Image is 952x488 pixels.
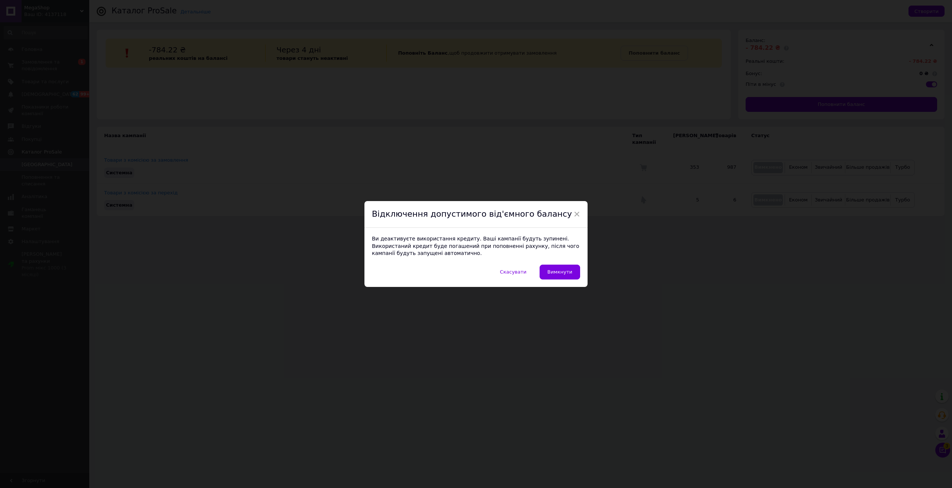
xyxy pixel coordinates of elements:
button: Вимкнути [540,265,580,279]
span: Відключення допустимого від'ємного балансу [372,209,572,219]
button: Скасувати [492,265,534,279]
span: Скасувати [500,269,526,275]
span: Вимкнути [547,269,572,275]
div: Ви деактивуєте використання кредиту. Ваші кампанії будуть зупинені. Використаний кредит буде пога... [372,235,580,257]
span: × [573,208,580,220]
